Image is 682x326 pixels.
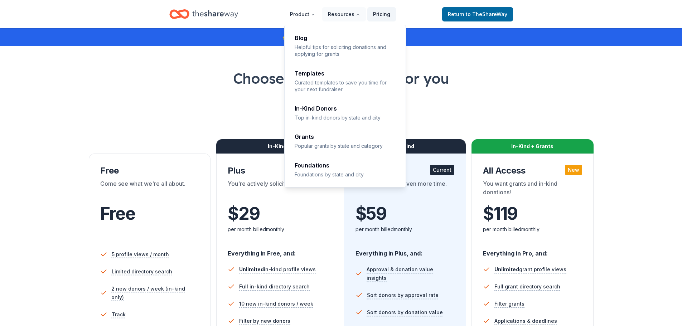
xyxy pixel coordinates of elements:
span: Filter grants [494,300,524,308]
div: Foundations [295,162,396,168]
span: Sort donors by donation value [367,308,443,317]
div: In-Kind Donors [295,106,396,111]
div: Everything in Free, and: [228,243,327,258]
a: GrantsPopular grants by state and category [290,130,401,154]
nav: Main [284,6,396,23]
p: Helpful tips for soliciting donations and applying for grants [295,44,396,58]
div: Free [100,165,199,176]
div: In-Kind [216,139,338,154]
a: Pricing [367,7,396,21]
div: Everything in Pro, and: [483,243,582,258]
span: Free [100,203,135,224]
span: Return [448,10,507,19]
span: $ 59 [355,204,387,224]
a: In-Kind DonorsTop in-kind donors by state and city [290,101,401,125]
span: 5 profile views / month [112,250,169,259]
span: 2 new donors / week (in-kind only) [111,284,199,302]
div: Plus [228,165,327,176]
button: Product [284,7,321,21]
div: All Access [483,165,582,176]
span: Full grant directory search [494,282,560,291]
button: Resources [322,7,366,21]
span: Unlimited [239,266,264,272]
span: Unlimited [494,266,519,272]
span: in-kind profile views [239,266,316,272]
span: $ 119 [483,204,518,224]
p: Curated templates to save you time for your next fundraiser [295,79,396,93]
span: Track [112,310,126,319]
div: Blog [295,35,396,41]
span: to TheShareWay [466,11,507,17]
a: Returnto TheShareWay [442,7,513,21]
div: per month billed monthly [355,225,455,234]
span: 10 new in-kind donors / week [239,300,313,308]
a: FoundationsFoundations by state and city [290,158,401,182]
div: per month billed monthly [483,225,582,234]
span: Filter by new donors [239,317,290,325]
a: Home [169,6,238,23]
span: Applications & deadlines [494,317,557,325]
div: New [565,165,582,175]
p: Foundations by state and city [295,171,396,178]
div: You want to save even more time. [355,179,455,199]
div: Grants [295,134,396,140]
div: Resources [285,25,406,188]
a: BlogHelpful tips for soliciting donations and applying for grants [290,31,401,62]
div: Come see what we're all about. [100,179,199,199]
div: In-Kind + Grants [471,139,594,154]
h1: Choose the perfect plan for you [29,68,653,88]
span: $ 29 [228,204,260,224]
span: Full in-kind directory search [239,282,310,291]
div: You want grants and in-kind donations! [483,179,582,199]
span: Limited directory search [112,267,172,276]
div: Everything in Plus, and: [355,243,455,258]
p: Top in-kind donors by state and city [295,114,396,121]
p: Popular grants by state and category [295,142,396,149]
div: Templates [295,70,396,76]
span: Sort donors by approval rate [367,291,439,300]
div: per month billed monthly [228,225,327,234]
span: Approval & donation value insights [367,265,454,282]
div: You're actively soliciting donations. [228,179,327,199]
div: Current [430,165,454,175]
a: TemplatesCurated templates to save you time for your next fundraiser [290,66,401,97]
span: grant profile views [494,266,566,272]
